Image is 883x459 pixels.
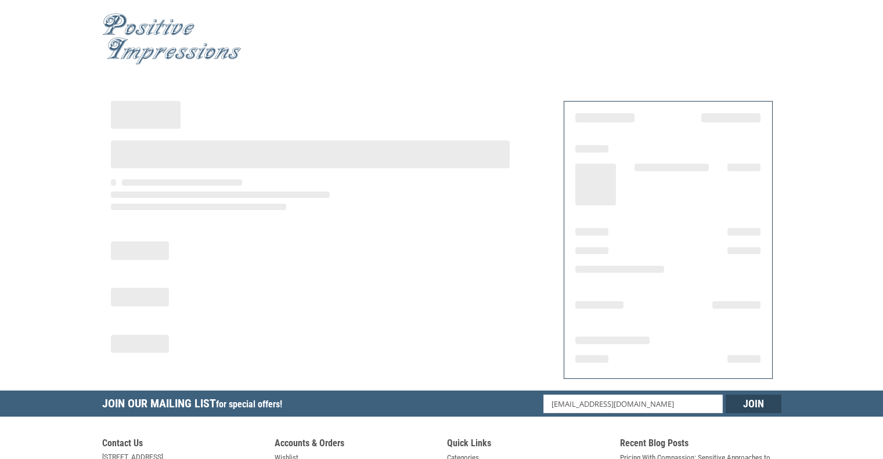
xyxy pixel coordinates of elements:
h5: Quick Links [447,438,608,452]
input: Join [726,395,781,413]
h5: Accounts & Orders [275,438,436,452]
h5: Contact Us [102,438,264,452]
h5: Join Our Mailing List [102,391,288,420]
input: Email [543,395,723,413]
span: for special offers! [216,399,282,410]
h5: Recent Blog Posts [620,438,781,452]
img: Positive Impressions [102,13,242,65]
